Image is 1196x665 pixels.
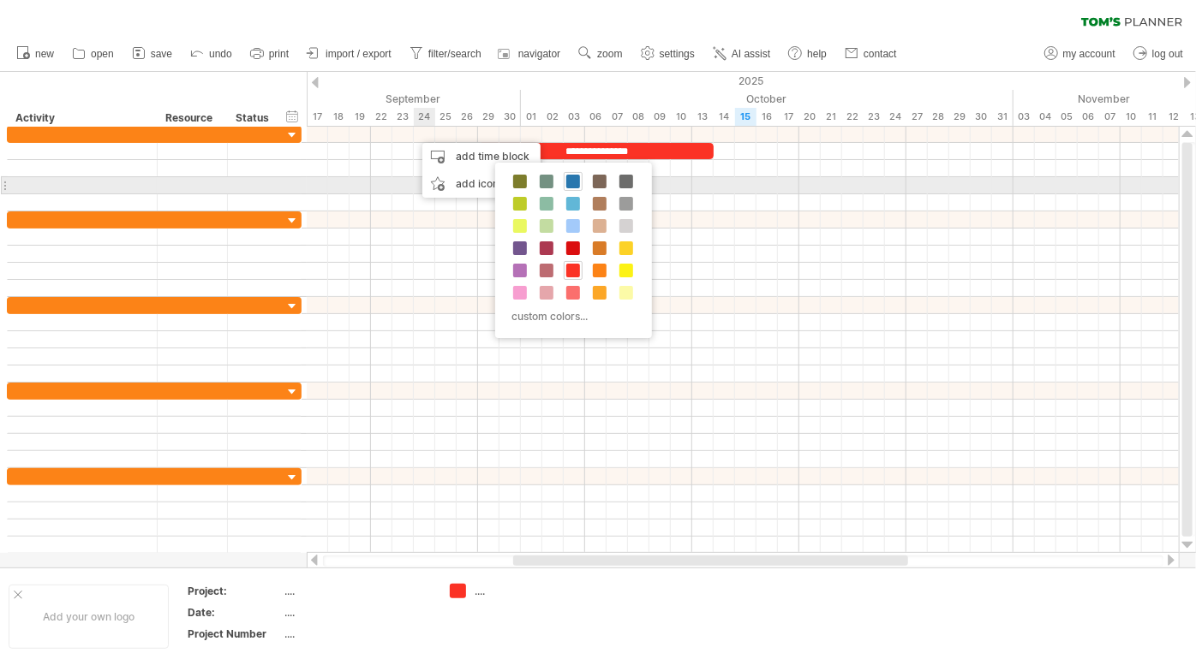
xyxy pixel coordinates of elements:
[732,48,770,60] span: AI assist
[475,584,568,598] div: ....
[188,584,282,598] div: Project:
[709,43,775,65] a: AI assist
[885,108,906,126] div: Friday, 24 October 2025
[495,43,565,65] a: navigator
[821,108,842,126] div: Tuesday, 21 October 2025
[1163,108,1185,126] div: Wednesday, 12 November 2025
[756,108,778,126] div: Thursday, 16 October 2025
[435,108,457,126] div: Thursday, 25 September 2025
[992,108,1014,126] div: Friday, 31 October 2025
[186,43,237,65] a: undo
[371,108,392,126] div: Monday, 22 September 2025
[1078,108,1099,126] div: Thursday, 6 November 2025
[35,48,54,60] span: new
[1152,48,1183,60] span: log out
[1040,43,1121,65] a: my account
[12,43,59,65] a: new
[478,108,499,126] div: Monday, 29 September 2025
[422,143,541,170] div: add time block
[1014,108,1035,126] div: Monday, 3 November 2025
[1129,43,1188,65] a: log out
[671,108,692,126] div: Friday, 10 October 2025
[285,626,429,641] div: ....
[521,108,542,126] div: Wednesday, 1 October 2025
[151,48,172,60] span: save
[428,48,481,60] span: filter/search
[414,108,435,126] div: Wednesday, 24 September 2025
[564,108,585,126] div: Friday, 3 October 2025
[660,48,695,60] span: settings
[457,108,478,126] div: Friday, 26 September 2025
[906,108,928,126] div: Monday, 27 October 2025
[236,110,273,127] div: Status
[518,48,560,60] span: navigator
[1056,108,1078,126] div: Wednesday, 5 November 2025
[188,626,282,641] div: Project Number
[840,43,902,65] a: contact
[1035,108,1056,126] div: Tuesday, 4 November 2025
[597,48,622,60] span: zoom
[165,110,218,127] div: Resource
[285,605,429,620] div: ....
[499,108,521,126] div: Tuesday, 30 September 2025
[637,43,700,65] a: settings
[128,43,177,65] a: save
[949,108,971,126] div: Wednesday, 29 October 2025
[9,585,169,649] div: Add your own logo
[302,43,397,65] a: import / export
[350,108,371,126] div: Friday, 19 September 2025
[246,43,294,65] a: print
[649,108,671,126] div: Thursday, 9 October 2025
[628,108,649,126] div: Wednesday, 8 October 2025
[328,108,350,126] div: Thursday, 18 September 2025
[1099,108,1121,126] div: Friday, 7 November 2025
[504,305,638,328] div: custom colors...
[188,605,282,620] div: Date:
[784,43,832,65] a: help
[807,48,827,60] span: help
[307,108,328,126] div: Wednesday, 17 September 2025
[285,584,429,598] div: ....
[269,48,289,60] span: print
[68,43,119,65] a: open
[928,108,949,126] div: Tuesday, 28 October 2025
[714,108,735,126] div: Tuesday, 14 October 2025
[1142,108,1163,126] div: Tuesday, 11 November 2025
[392,108,414,126] div: Tuesday, 23 September 2025
[842,108,864,126] div: Wednesday, 22 October 2025
[585,108,607,126] div: Monday, 6 October 2025
[735,108,756,126] div: Wednesday, 15 October 2025
[15,110,147,127] div: Activity
[971,108,992,126] div: Thursday, 30 October 2025
[692,108,714,126] div: Monday, 13 October 2025
[91,48,114,60] span: open
[574,43,627,65] a: zoom
[326,48,392,60] span: import / export
[1121,108,1142,126] div: Monday, 10 November 2025
[405,43,487,65] a: filter/search
[607,108,628,126] div: Tuesday, 7 October 2025
[542,108,564,126] div: Thursday, 2 October 2025
[799,108,821,126] div: Monday, 20 October 2025
[209,48,232,60] span: undo
[1063,48,1115,60] span: my account
[422,170,541,198] div: add icon
[864,108,885,126] div: Thursday, 23 October 2025
[864,48,897,60] span: contact
[521,90,1014,108] div: October 2025
[778,108,799,126] div: Friday, 17 October 2025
